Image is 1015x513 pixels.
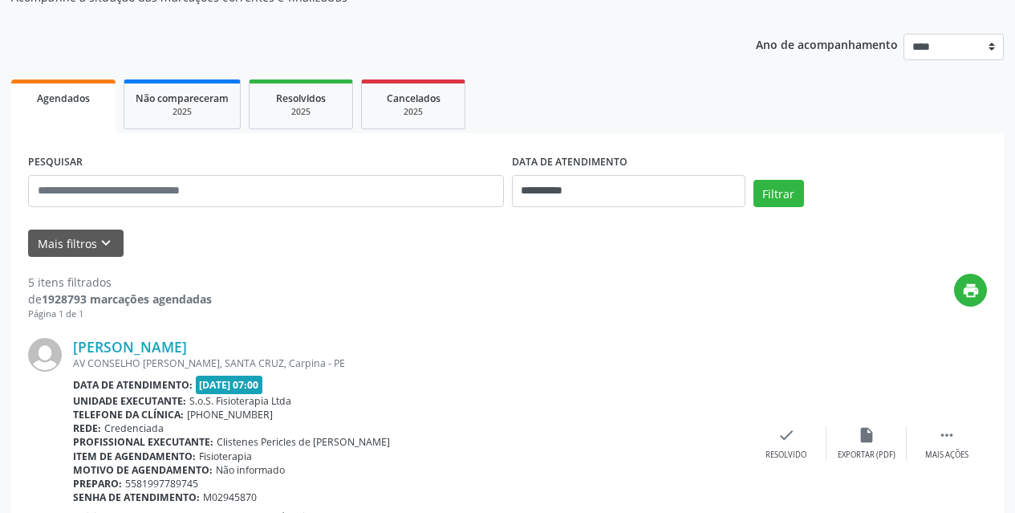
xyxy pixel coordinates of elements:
span: [PHONE_NUMBER] [187,408,273,421]
b: Item de agendamento: [73,450,196,463]
i: check [777,426,795,444]
span: Agendados [37,92,90,105]
b: Data de atendimento: [73,378,193,392]
button: print [954,274,987,307]
div: de [28,291,212,307]
b: Telefone da clínica: [73,408,184,421]
i:  [938,426,956,444]
span: Não informado [216,463,285,477]
p: Ano de acompanhamento [756,34,898,54]
span: Não compareceram [136,92,229,105]
i: keyboard_arrow_down [97,234,115,252]
span: Clistenes Pericles de [PERSON_NAME] [217,435,390,449]
div: 2025 [373,106,453,118]
strong: 1928793 marcações agendadas [42,291,212,307]
span: Cancelados [387,92,441,105]
span: S.o.S. Fisioterapia Ltda [189,394,291,408]
span: [DATE] 07:00 [196,376,263,394]
div: AV CONSELHO [PERSON_NAME], SANTA CRUZ, Carpina - PE [73,356,746,370]
div: Exportar (PDF) [838,450,895,461]
div: Resolvido [765,450,806,461]
b: Motivo de agendamento: [73,463,213,477]
span: 5581997789745 [125,477,198,491]
span: Credenciada [104,421,164,435]
div: 2025 [261,106,341,118]
img: img [28,338,62,372]
span: Resolvidos [276,92,326,105]
span: M02945870 [203,491,257,504]
b: Unidade executante: [73,394,186,408]
label: DATA DE ATENDIMENTO [512,150,627,175]
div: Página 1 de 1 [28,307,212,321]
b: Preparo: [73,477,122,491]
div: Mais ações [925,450,968,461]
b: Senha de atendimento: [73,491,200,504]
i: insert_drive_file [858,426,875,444]
label: PESQUISAR [28,150,83,175]
b: Rede: [73,421,101,435]
button: Mais filtroskeyboard_arrow_down [28,230,124,258]
div: 5 itens filtrados [28,274,212,291]
a: [PERSON_NAME] [73,338,187,356]
button: Filtrar [753,180,804,207]
i: print [962,282,980,299]
div: 2025 [136,106,229,118]
span: Fisioterapia [199,450,252,463]
b: Profissional executante: [73,435,213,449]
